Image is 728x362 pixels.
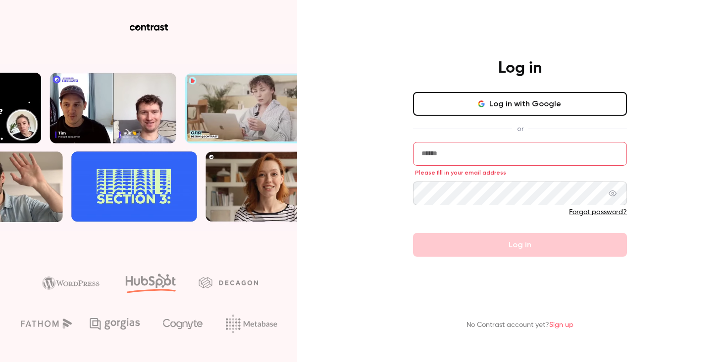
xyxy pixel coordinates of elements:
[498,58,542,78] h4: Log in
[467,320,573,330] p: No Contrast account yet?
[569,209,627,216] a: Forgot password?
[415,169,506,177] span: Please fill in your email address
[199,277,258,288] img: decagon
[549,321,573,328] a: Sign up
[413,92,627,116] button: Log in with Google
[512,124,528,134] span: or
